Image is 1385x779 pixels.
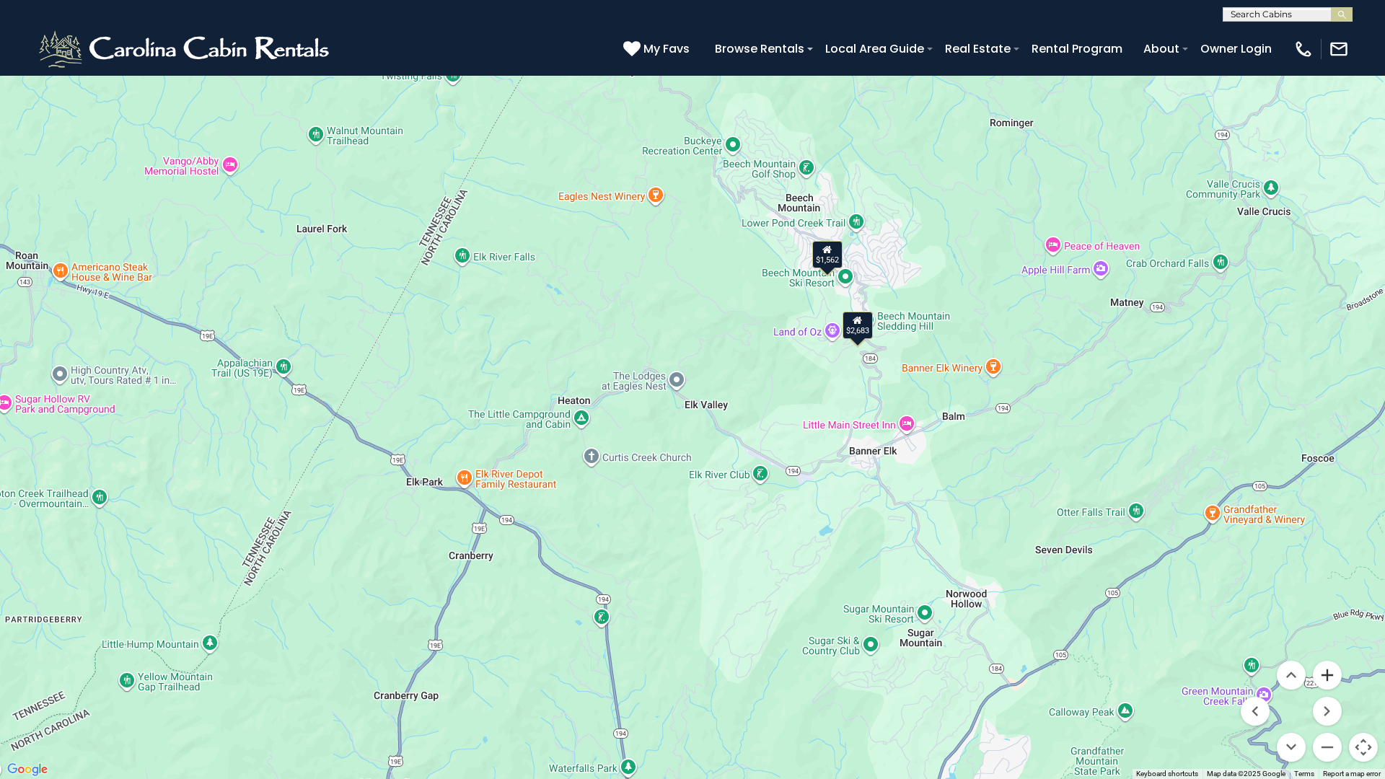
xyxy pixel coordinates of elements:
button: Zoom in [1313,661,1342,690]
span: My Favs [643,40,690,58]
a: Rental Program [1024,36,1130,61]
a: Browse Rentals [708,36,812,61]
button: Move up [1277,661,1306,690]
a: About [1136,36,1187,61]
img: phone-regular-white.png [1293,39,1314,59]
a: Real Estate [938,36,1018,61]
a: Owner Login [1193,36,1279,61]
a: My Favs [623,40,693,58]
img: White-1-2.png [36,27,335,71]
a: Local Area Guide [818,36,931,61]
img: mail-regular-white.png [1329,39,1349,59]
